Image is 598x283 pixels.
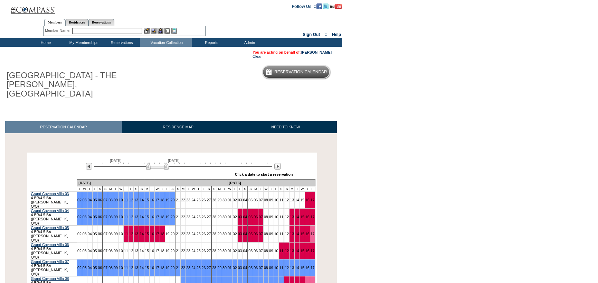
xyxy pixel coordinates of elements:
[160,186,165,192] td: T
[269,232,273,236] a: 09
[207,215,211,219] a: 27
[114,215,118,219] a: 09
[110,158,122,163] span: [DATE]
[222,198,227,202] a: 30
[160,249,164,253] a: 18
[254,215,258,219] a: 06
[305,232,310,236] a: 16
[129,232,133,236] a: 12
[191,232,196,236] a: 24
[254,266,258,270] a: 06
[279,215,283,219] a: 11
[108,232,113,236] a: 08
[202,266,206,270] a: 26
[87,186,92,192] td: T
[253,50,332,54] span: You are acting on behalf of:
[212,232,216,236] a: 28
[233,215,237,219] a: 02
[290,215,294,219] a: 13
[31,276,69,281] a: Grand Cayman Villa 08
[243,232,247,236] a: 04
[330,4,342,8] a: Subscribe to our YouTube Channel
[274,215,278,219] a: 10
[113,186,118,192] td: T
[83,215,87,219] a: 03
[222,249,227,253] a: 30
[212,249,216,253] a: 28
[269,215,273,219] a: 09
[323,4,329,8] a: Follow us on Twitter
[228,232,232,236] a: 01
[31,243,69,247] a: Grand Cayman Villa 06
[140,38,192,47] td: Vacation Collection
[64,38,102,47] td: My Memberships
[186,249,190,253] a: 23
[145,249,149,253] a: 15
[160,232,164,236] a: 18
[269,249,273,253] a: 09
[77,266,82,270] a: 02
[108,266,113,270] a: 08
[248,266,253,270] a: 05
[234,121,337,133] a: NEED TO KNOW
[305,266,310,270] a: 16
[129,198,133,202] a: 12
[228,215,232,219] a: 01
[248,198,253,202] a: 05
[202,249,206,253] a: 26
[238,215,242,219] a: 03
[88,249,92,253] a: 04
[295,198,299,202] a: 14
[279,249,283,253] a: 11
[222,266,227,270] a: 30
[45,28,72,34] div: Member Name:
[129,249,133,253] a: 12
[165,232,170,236] a: 19
[217,232,221,236] a: 29
[165,198,170,202] a: 19
[145,266,149,270] a: 15
[254,198,258,202] a: 06
[165,186,170,192] td: F
[145,232,149,236] a: 15
[202,215,206,219] a: 26
[212,198,216,202] a: 28
[259,232,263,236] a: 07
[196,186,201,192] td: T
[168,158,180,163] span: [DATE]
[300,266,304,270] a: 15
[181,186,186,192] td: M
[235,172,293,176] div: Click a date to start a reservation
[285,232,289,236] a: 12
[103,215,107,219] a: 07
[300,232,304,236] a: 15
[259,215,263,219] a: 07
[311,266,315,270] a: 17
[170,186,175,192] td: S
[254,232,258,236] a: 06
[77,198,82,202] a: 02
[119,249,123,253] a: 10
[150,249,154,253] a: 16
[186,232,190,236] a: 23
[98,266,102,270] a: 06
[207,198,211,202] a: 27
[31,259,69,264] a: Grand Cayman Villa 07
[323,3,329,9] img: Follow us on Twitter
[254,249,258,253] a: 06
[181,198,185,202] a: 22
[176,232,180,236] a: 21
[165,266,170,270] a: 19
[165,249,170,253] a: 19
[93,198,97,202] a: 05
[114,249,118,253] a: 09
[31,226,69,230] a: Grand Cayman Villa 05
[124,198,128,202] a: 11
[83,266,87,270] a: 03
[279,266,283,270] a: 11
[212,266,216,270] a: 28
[93,215,97,219] a: 05
[176,266,180,270] a: 21
[274,232,278,236] a: 10
[191,215,196,219] a: 24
